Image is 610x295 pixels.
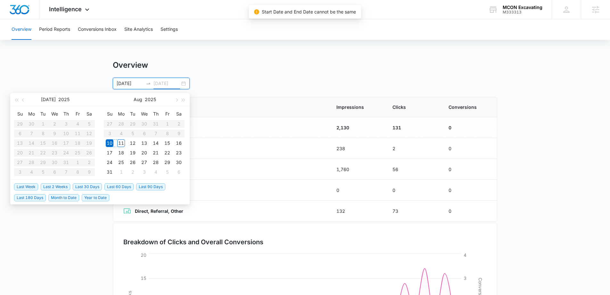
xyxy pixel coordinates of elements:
[503,10,542,14] div: account id
[129,168,136,176] div: 2
[441,117,497,138] td: 0
[113,60,148,70] h1: Overview
[48,194,79,201] span: Month to Date
[104,109,115,119] th: Su
[117,139,125,147] div: 11
[441,159,497,180] td: 0
[14,109,26,119] th: Su
[104,183,134,190] span: Last 60 Days
[12,19,31,40] button: Overview
[129,139,136,147] div: 12
[104,167,115,177] td: 2025-08-31
[161,19,178,40] button: Settings
[60,109,72,119] th: Th
[163,159,171,166] div: 29
[152,168,160,176] div: 4
[138,109,150,119] th: We
[163,149,171,157] div: 22
[104,148,115,158] td: 2025-08-17
[104,138,115,148] td: 2025-08-10
[254,9,259,14] span: exclamation-circle
[82,194,109,201] span: Year to Date
[173,109,185,119] th: Sa
[464,275,466,281] tspan: 3
[152,139,160,147] div: 14
[175,149,183,157] div: 23
[161,138,173,148] td: 2025-08-15
[173,158,185,167] td: 2025-08-30
[146,81,151,86] span: swap-right
[123,104,321,110] span: Channel
[115,148,127,158] td: 2025-08-18
[385,159,441,180] td: 56
[129,149,136,157] div: 19
[58,93,70,106] button: 2025
[49,109,60,119] th: We
[117,80,143,87] input: Start date
[173,138,185,148] td: 2025-08-16
[145,93,156,106] button: 2025
[441,180,497,201] td: 0
[127,148,138,158] td: 2025-08-19
[115,158,127,167] td: 2025-08-25
[49,6,82,13] span: Intelligence
[136,183,165,190] span: Last 90 Days
[37,109,49,119] th: Tu
[26,109,37,119] th: Mo
[385,201,441,221] td: 73
[262,9,356,14] span: Start Date and End Date cannot be the same
[161,167,173,177] td: 2025-09-05
[140,168,148,176] div: 3
[385,138,441,159] td: 2
[175,159,183,166] div: 30
[441,138,497,159] td: 0
[39,19,70,40] button: Period Reports
[106,149,113,157] div: 17
[152,149,160,157] div: 21
[140,159,148,166] div: 27
[134,93,142,106] button: Aug
[127,109,138,119] th: Tu
[163,139,171,147] div: 15
[124,19,153,40] button: Site Analytics
[115,138,127,148] td: 2025-08-11
[73,183,102,190] span: Last 30 Days
[441,201,497,221] td: 0
[150,109,161,119] th: Th
[385,117,441,138] td: 131
[117,159,125,166] div: 25
[106,139,113,147] div: 10
[503,5,542,10] div: account name
[106,159,113,166] div: 24
[138,167,150,177] td: 2025-09-03
[329,201,385,221] td: 132
[150,158,161,167] td: 2025-08-28
[329,138,385,159] td: 238
[117,168,125,176] div: 1
[336,104,377,110] span: Impressions
[129,159,136,166] div: 26
[117,149,125,157] div: 18
[153,80,180,87] input: End date
[163,168,171,176] div: 5
[152,159,160,166] div: 28
[329,180,385,201] td: 0
[41,93,56,106] button: [DATE]
[115,167,127,177] td: 2025-09-01
[385,180,441,201] td: 0
[127,138,138,148] td: 2025-08-12
[140,149,148,157] div: 20
[161,109,173,119] th: Fr
[14,194,46,201] span: Last 180 Days
[106,168,113,176] div: 31
[173,167,185,177] td: 2025-09-06
[140,139,148,147] div: 13
[78,19,117,40] button: Conversions Inbox
[175,168,183,176] div: 6
[150,167,161,177] td: 2025-09-04
[127,158,138,167] td: 2025-08-26
[135,208,183,214] strong: Direct, Referral, Other
[138,158,150,167] td: 2025-08-27
[127,167,138,177] td: 2025-09-02
[161,158,173,167] td: 2025-08-29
